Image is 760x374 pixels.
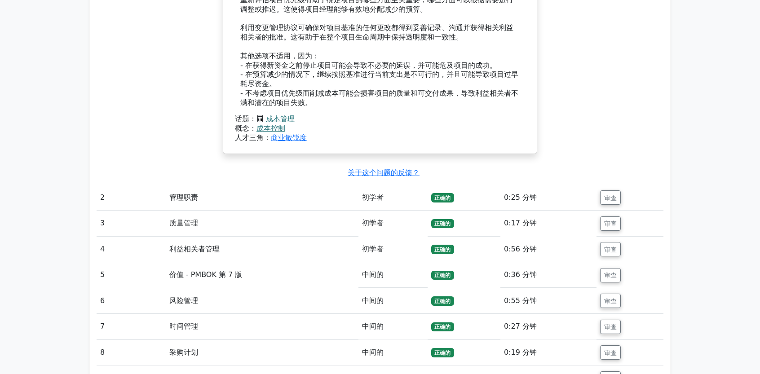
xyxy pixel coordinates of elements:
font: 0:25 分钟 [504,193,537,202]
font: 7 [100,322,105,330]
font: 0:36 分钟 [504,270,537,279]
font: 2 [100,193,105,202]
font: 正确的 [434,220,451,227]
font: 利益相关者管理 [169,245,220,253]
font: 利用变更管理协议可确保对项目基准的任何更改都得到妥善记录、沟通并获得相关利益相关者的批准。这有助于在整个项目生命周期中保持透明度和一致性。 [240,23,513,41]
font: 初学者 [362,245,384,253]
font: 0:19 分钟 [504,348,537,356]
font: 0:27 分钟 [504,322,537,330]
button: 审查 [600,216,621,231]
a: 商业敏锐度 [271,133,307,142]
font: - 在获得新资金之前停止项目可能会导致不必要的延误，并可能危及项目的成功。 [240,61,497,70]
a: 关于这个问题的反馈？ [348,168,420,177]
font: 概念： [235,124,256,132]
button: 审查 [600,268,621,282]
font: 0:55 分钟 [504,296,537,305]
button: 审查 [600,320,621,334]
font: - 不考虑项目优先级而削减成本可能会损害项目的质量和可交付成果，导致利益相关者不满和潜在的项目失败。 [240,89,518,107]
font: 审查 [604,194,617,201]
font: 采购计划 [169,348,198,356]
font: - 在预算减少的情况下，继续按照基准进行当前支出是不可行的，并且可能导致项目过早耗尽资金。 [240,70,518,88]
font: 0:56 分钟 [504,245,537,253]
font: 8 [100,348,105,356]
font: 审查 [604,297,617,304]
button: 审查 [600,294,621,308]
font: 审查 [604,220,617,227]
font: 话题： [235,114,256,123]
font: 中间的 [362,348,384,356]
font: 5 [100,270,105,279]
button: 审查 [600,190,621,205]
font: 质量管理 [169,219,198,227]
font: 4 [100,245,105,253]
font: 审查 [604,323,617,330]
a: 成本管理 [266,114,295,123]
button: 审查 [600,242,621,256]
font: 时间管理 [169,322,198,330]
font: 价值 - PMBOK 第 7 版 [169,270,243,279]
font: 风险管理 [169,296,198,305]
font: 其他选项不适用，因为： [240,52,319,60]
font: 初学者 [362,193,384,202]
font: 人才三角： [235,133,271,142]
font: 正确的 [434,298,451,304]
font: 0:17 分钟 [504,219,537,227]
font: 中间的 [362,270,384,279]
a: 成本控制 [256,124,285,132]
font: 正确的 [434,350,451,356]
font: 正确的 [434,272,451,278]
font: 审查 [604,246,617,253]
font: 6 [100,296,105,305]
font: 中间的 [362,322,384,330]
font: 初学者 [362,219,384,227]
font: 正确的 [434,246,451,253]
font: 正确的 [434,324,451,330]
font: 审查 [604,349,617,356]
font: 审查 [604,272,617,279]
font: 正确的 [434,195,451,201]
font: 3 [100,219,105,227]
font: 管理职责 [169,193,198,202]
font: 中间的 [362,296,384,305]
button: 审查 [600,345,621,360]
